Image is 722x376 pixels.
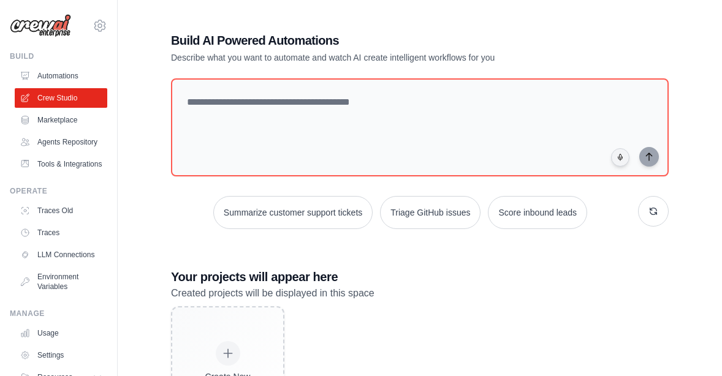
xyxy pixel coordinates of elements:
[171,268,669,285] h3: Your projects will appear here
[15,154,107,174] a: Tools & Integrations
[15,323,107,343] a: Usage
[15,201,107,220] a: Traces Old
[15,110,107,130] a: Marketplace
[488,196,587,229] button: Score inbound leads
[15,132,107,152] a: Agents Repository
[380,196,481,229] button: Triage GitHub issues
[10,309,107,318] div: Manage
[15,88,107,108] a: Crew Studio
[611,148,629,167] button: Click to speak your automation idea
[10,186,107,196] div: Operate
[213,196,373,229] button: Summarize customer support tickets
[15,245,107,265] a: LLM Connections
[171,285,669,301] p: Created projects will be displayed in this space
[638,196,669,227] button: Get new suggestions
[10,51,107,61] div: Build
[15,223,107,243] a: Traces
[15,267,107,296] a: Environment Variables
[171,32,583,49] h1: Build AI Powered Automations
[171,51,583,64] p: Describe what you want to automate and watch AI create intelligent workflows for you
[10,14,71,37] img: Logo
[15,345,107,365] a: Settings
[15,66,107,86] a: Automations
